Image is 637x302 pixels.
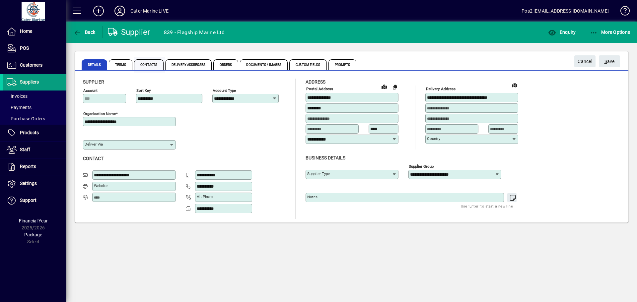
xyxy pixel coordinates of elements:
[3,158,66,175] a: Reports
[94,183,107,188] mat-label: Website
[389,82,400,92] button: Copy to Delivery address
[165,59,212,70] span: Delivery Addresses
[7,93,28,99] span: Invoices
[306,155,345,160] span: Business details
[83,79,104,85] span: Supplier
[307,195,318,199] mat-label: Notes
[3,91,66,102] a: Invoices
[590,30,630,35] span: More Options
[19,218,48,223] span: Financial Year
[3,113,66,124] a: Purchase Orders
[136,88,151,93] mat-label: Sort key
[427,136,440,141] mat-label: Country
[73,30,96,35] span: Back
[328,59,357,70] span: Prompts
[546,26,577,38] button: Enquiry
[108,27,150,37] div: Supplier
[109,5,130,17] button: Profile
[3,40,66,57] a: POS
[134,59,164,70] span: Contacts
[604,59,607,64] span: S
[599,55,620,67] button: Save
[379,81,389,92] a: View on map
[130,6,169,16] div: Cater Marine LIVE
[604,56,615,67] span: ave
[588,26,632,38] button: More Options
[615,1,629,23] a: Knowledge Base
[83,88,98,93] mat-label: Account
[20,62,42,68] span: Customers
[20,181,37,186] span: Settings
[82,59,107,70] span: Details
[20,29,32,34] span: Home
[20,45,29,51] span: POS
[83,111,116,116] mat-label: Organisation name
[7,116,45,121] span: Purchase Orders
[509,80,520,90] a: View on map
[20,147,30,152] span: Staff
[3,57,66,74] a: Customers
[306,79,325,85] span: Address
[574,55,596,67] button: Cancel
[3,175,66,192] a: Settings
[3,125,66,141] a: Products
[88,5,109,17] button: Add
[213,88,236,93] mat-label: Account Type
[522,6,609,16] div: Pos2 [EMAIL_ADDRESS][DOMAIN_NAME]
[85,142,103,147] mat-label: Deliver via
[20,79,39,85] span: Suppliers
[20,164,36,169] span: Reports
[240,59,288,70] span: Documents / Images
[7,105,32,110] span: Payments
[109,59,133,70] span: Terms
[20,130,39,135] span: Products
[164,27,225,38] div: 839 - Flagship Marine Ltd
[461,202,513,210] mat-hint: Use 'Enter' to start a new line
[213,59,239,70] span: Orders
[24,232,42,237] span: Package
[409,164,434,168] mat-label: Supplier group
[3,102,66,113] a: Payments
[83,156,104,161] span: Contact
[307,171,330,176] mat-label: Supplier type
[197,194,213,199] mat-label: Alt Phone
[72,26,97,38] button: Back
[289,59,326,70] span: Custom Fields
[3,142,66,158] a: Staff
[66,26,103,38] app-page-header-button: Back
[548,30,576,35] span: Enquiry
[3,23,66,40] a: Home
[578,56,592,67] span: Cancel
[20,198,36,203] span: Support
[3,192,66,209] a: Support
